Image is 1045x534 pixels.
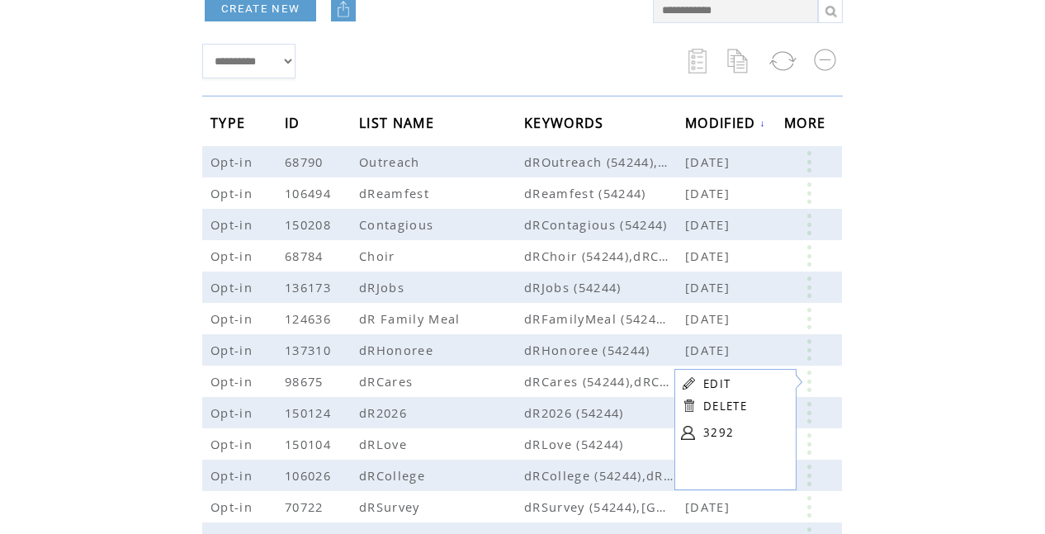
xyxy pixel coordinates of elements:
span: Opt-in [210,154,257,170]
a: MODIFIED↓ [685,118,766,128]
span: 150104 [285,436,335,452]
span: dRFamilyMeal (54244),dRFamilyMeal (71441-US) [524,310,685,327]
span: 68784 [285,248,328,264]
span: Opt-in [210,310,257,327]
a: ID [285,117,305,127]
span: KEYWORDS [524,110,608,140]
span: dRChoir (54244),dRCONTAGIOUS (71441-US) [524,248,685,264]
span: Choir [359,248,400,264]
span: Opt-in [210,248,257,264]
span: Opt-in [210,342,257,358]
span: 150124 [285,404,335,421]
span: Outreach [359,154,424,170]
span: dR2026 [359,404,411,421]
span: dRCares [359,373,417,390]
a: 3292 [703,420,786,445]
span: dRLove [359,436,411,452]
span: dRHonoree [359,342,437,358]
span: 136173 [285,279,335,295]
span: 98675 [285,373,328,390]
span: dRJobs (54244) [524,279,685,295]
span: dRSurvey (54244),dRSurvey (71441-US) [524,499,685,515]
span: 106026 [285,467,335,484]
span: [DATE] [685,248,734,264]
a: KEYWORDS [524,117,608,127]
span: TYPE [210,110,249,140]
span: [DATE] [685,216,734,233]
span: 68790 [285,154,328,170]
a: DELETE [703,399,747,413]
span: dRLove (54244) [524,436,685,452]
span: [DATE] [685,310,734,327]
span: dRHonoree (54244) [524,342,685,358]
span: dROutreach (54244),dROutreach (71441-US) [524,154,685,170]
span: MODIFIED [685,110,760,140]
span: dRCollege (54244),dRcollege (71441-US) [524,467,685,484]
span: MORE [784,110,830,140]
span: 150208 [285,216,335,233]
span: Opt-in [210,279,257,295]
span: dRSurvey [359,499,424,515]
a: TYPE [210,117,249,127]
a: EDIT [703,376,731,391]
a: LIST NAME [359,117,438,127]
span: Opt-in [210,436,257,452]
span: Opt-in [210,499,257,515]
span: Opt-in [210,467,257,484]
span: LIST NAME [359,110,438,140]
span: dReamfest (54244) [524,185,685,201]
span: dR2026 (54244) [524,404,685,421]
img: upload.png [335,1,352,17]
span: 106494 [285,185,335,201]
span: dR Family Meal [359,310,465,327]
span: [DATE] [685,185,734,201]
span: Opt-in [210,216,257,233]
span: 70722 [285,499,328,515]
span: ID [285,110,305,140]
span: dReamfest [359,185,433,201]
span: dRContagious (54244) [524,216,685,233]
span: Opt-in [210,373,257,390]
span: Opt-in [210,185,257,201]
span: dRCollege [359,467,429,484]
span: [DATE] [685,279,734,295]
span: 124636 [285,310,335,327]
span: dRCares (54244),dRCares (71441-US) [524,373,685,390]
span: Opt-in [210,404,257,421]
span: dRJobs [359,279,409,295]
span: 137310 [285,342,335,358]
span: [DATE] [685,154,734,170]
span: [DATE] [685,342,734,358]
span: Contagious [359,216,437,233]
